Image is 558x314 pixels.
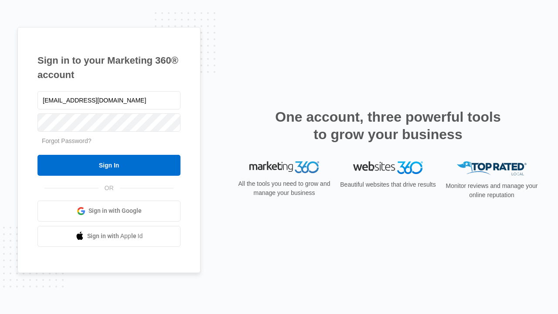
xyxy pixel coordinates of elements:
[353,161,423,174] img: Websites 360
[37,201,180,222] a: Sign in with Google
[339,180,437,189] p: Beautiful websites that drive results
[37,155,180,176] input: Sign In
[37,91,180,109] input: Email
[87,232,143,241] span: Sign in with Apple Id
[249,161,319,174] img: Marketing 360
[457,161,527,176] img: Top Rated Local
[42,137,92,144] a: Forgot Password?
[235,179,333,198] p: All the tools you need to grow and manage your business
[272,108,504,143] h2: One account, three powerful tools to grow your business
[88,206,142,215] span: Sign in with Google
[37,53,180,82] h1: Sign in to your Marketing 360® account
[37,226,180,247] a: Sign in with Apple Id
[443,181,541,200] p: Monitor reviews and manage your online reputation
[99,184,120,193] span: OR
